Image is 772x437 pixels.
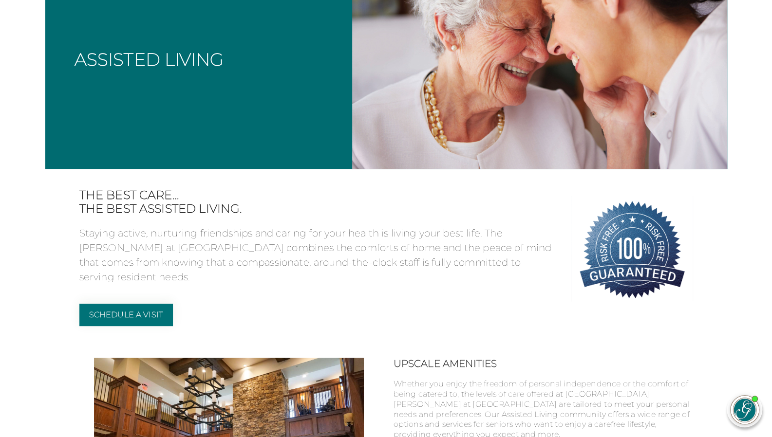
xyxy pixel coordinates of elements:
a: Schedule a Visit [79,304,173,326]
iframe: iframe [579,177,762,382]
span: The Best Assisted Living. [79,202,557,216]
img: avatar [731,396,759,424]
p: Staying active, nurturing friendships and caring for your health is living your best life. The [P... [79,226,557,284]
h1: Assisted Living [75,51,224,68]
span: The best care… [79,188,557,202]
img: 100% Risk-Free. Guaranteed. [571,188,693,310]
h2: Upscale Amenities [394,358,693,369]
